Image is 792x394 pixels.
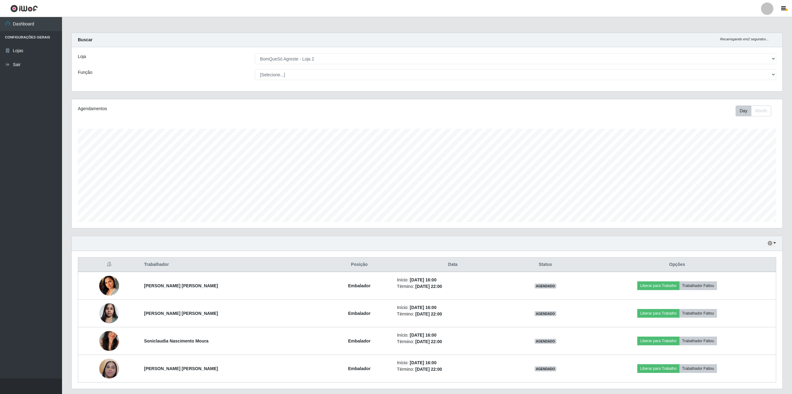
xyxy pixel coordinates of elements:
time: [DATE] 22:00 [415,339,442,344]
div: Agendamentos [78,105,363,112]
strong: Embalador [348,311,371,316]
button: Trabalhador Faltou [679,281,717,290]
img: CoreUI Logo [10,5,38,12]
th: Trabalhador [140,257,325,272]
time: [DATE] 16:00 [410,305,436,310]
div: First group [736,105,771,116]
button: Day [736,105,751,116]
button: Liberar para Trabalho [637,337,679,345]
span: AGENDADO [535,311,556,316]
strong: [PERSON_NAME] [PERSON_NAME] [144,311,218,316]
img: 1739383182576.jpeg [99,347,119,391]
time: [DATE] 16:00 [410,360,436,365]
button: Liberar para Trabalho [637,364,679,373]
time: [DATE] 16:00 [410,333,436,338]
time: [DATE] 22:00 [415,367,442,372]
li: Início: [397,277,509,283]
li: Término: [397,366,509,373]
strong: Embalador [348,283,371,288]
strong: [PERSON_NAME] [PERSON_NAME] [144,366,218,371]
img: 1672880944007.jpeg [99,266,119,305]
th: Posição [325,257,393,272]
li: Início: [397,332,509,338]
button: Trabalhador Faltou [679,364,717,373]
div: Toolbar with button groups [736,105,776,116]
img: 1715895130415.jpeg [99,323,119,359]
li: Término: [397,311,509,317]
li: Início: [397,360,509,366]
time: [DATE] 22:00 [415,311,442,316]
button: Month [751,105,771,116]
li: Término: [397,338,509,345]
strong: Embalador [348,338,371,343]
label: Loja [78,53,86,60]
button: Liberar para Trabalho [637,281,679,290]
span: AGENDADO [535,366,556,371]
time: [DATE] 22:00 [415,284,442,289]
i: Recarregando em 2 segundos... [720,37,769,41]
time: [DATE] 16:00 [410,277,436,282]
button: Trabalhador Faltou [679,309,717,318]
li: Início: [397,304,509,311]
li: Término: [397,283,509,290]
th: Data [393,257,512,272]
label: Função [78,69,92,76]
span: AGENDADO [535,339,556,344]
strong: Embalador [348,366,371,371]
button: Liberar para Trabalho [637,309,679,318]
strong: Soniclaudia Nascimento Moura [144,338,208,343]
th: Opções [578,257,776,272]
strong: [PERSON_NAME] [PERSON_NAME] [144,283,218,288]
span: AGENDADO [535,284,556,289]
img: 1696515071857.jpeg [99,300,119,326]
th: Status [512,257,578,272]
button: Trabalhador Faltou [679,337,717,345]
strong: Buscar [78,37,92,42]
